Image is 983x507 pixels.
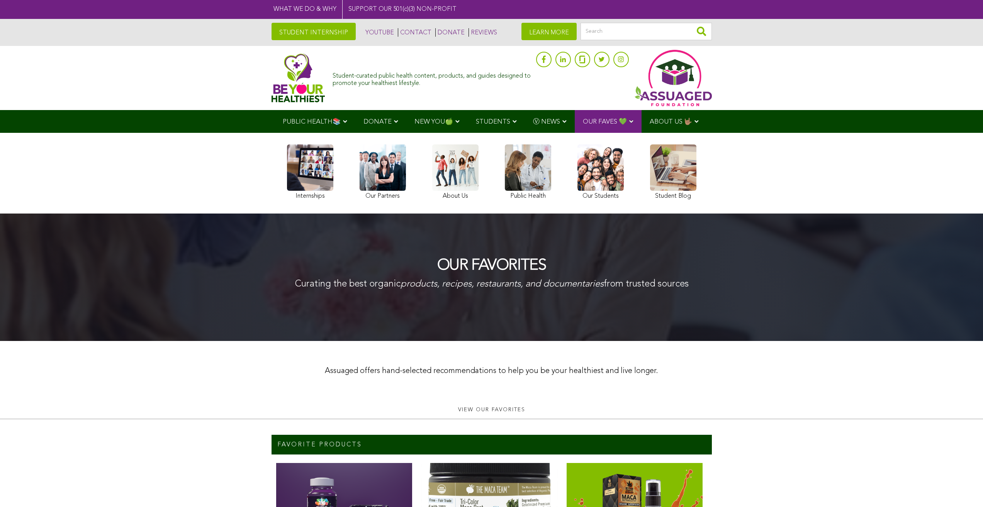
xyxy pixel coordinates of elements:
[583,119,627,125] span: OUR FAVES 💚
[469,28,497,37] a: REVIEWS
[272,53,325,102] img: Assuaged
[579,56,585,63] img: glassdoor
[333,69,532,87] div: Student-curated public health content, products, and guides designed to promote your healthiest l...
[272,23,356,40] a: STUDENT INTERNSHIP
[272,110,712,133] div: Navigation Menu
[414,119,453,125] span: NEW YOU🍏
[581,23,712,40] input: Search
[521,23,577,40] a: LEARN MORE
[283,119,341,125] span: PUBLIC HEALTH📚
[398,28,431,37] a: CONTACT
[635,50,712,106] img: Assuaged App
[363,28,394,37] a: YOUTUBE
[295,278,689,291] p: Curating the best organic
[650,119,692,125] span: ABOUT US 🤟🏽
[401,280,604,289] em: products, recipes, restaurants, and documentaries
[533,119,560,125] span: Ⓥ NEWS
[295,364,689,378] p: Assuaged offers hand-selected recommendations to help you be your healthiest and live longer.
[277,441,362,449] h2: FAVORITE PRODUCTS
[295,257,689,274] h1: OUR FAVORITES
[435,28,465,37] a: DONATE
[944,470,983,507] iframe: Chat Widget
[476,119,510,125] span: STUDENTS
[363,119,392,125] span: DONATE
[604,280,689,289] span: from trusted sources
